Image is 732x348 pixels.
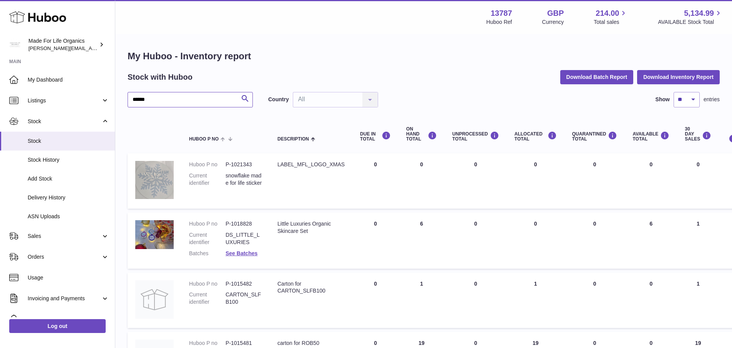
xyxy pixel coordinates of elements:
[452,131,499,142] div: UNPROCESSED Total
[507,273,564,328] td: 1
[360,131,391,142] div: DUE IN TOTAL
[625,273,677,328] td: 0
[268,96,289,103] label: Country
[28,233,101,240] span: Sales
[594,8,628,26] a: 214.00 Total sales
[189,161,226,168] dt: Huboo P no
[128,72,193,82] h2: Stock with Huboo
[226,340,262,347] dd: P-1015481
[593,340,596,346] span: 0
[28,76,109,84] span: My Dashboard
[572,131,617,142] div: QUARANTINED Total
[704,96,720,103] span: entries
[9,319,106,333] a: Log out
[189,231,226,246] dt: Current identifier
[28,45,195,51] span: [PERSON_NAME][EMAIL_ADDRESS][PERSON_NAME][DOMAIN_NAME]
[9,39,21,50] img: geoff.winwood@madeforlifeorganics.com
[277,280,345,295] div: Carton for CARTON_SLFB100
[445,212,507,269] td: 0
[685,127,711,142] div: 30 DAY SALES
[226,161,262,168] dd: P-1021343
[560,70,634,84] button: Download Batch Report
[226,280,262,288] dd: P-1015482
[658,8,723,26] a: 5,134.99 AVAILABLE Stock Total
[135,161,174,199] img: product image
[593,161,596,167] span: 0
[226,291,262,306] dd: CARTON_SLFB100
[632,131,669,142] div: AVAILABLE Total
[677,212,719,269] td: 1
[189,220,226,228] dt: Huboo P no
[189,280,226,288] dt: Huboo P no
[28,316,109,323] span: Cases
[28,118,101,125] span: Stock
[684,8,714,18] span: 5,134.99
[656,96,670,103] label: Show
[277,161,345,168] div: LABEL_MFL_LOGO_XMAS
[189,340,226,347] dt: Huboo P no
[658,18,723,26] span: AVAILABLE Stock Total
[277,340,345,347] div: carton for ROB50
[486,18,512,26] div: Huboo Ref
[226,250,257,256] a: See Batches
[593,281,596,287] span: 0
[28,295,101,302] span: Invoicing and Payments
[226,231,262,246] dd: DS_LITTLE_LUXURIES
[226,220,262,228] dd: P-1018828
[189,172,226,187] dt: Current identifier
[135,220,174,249] img: product image
[547,8,564,18] strong: GBP
[445,273,507,328] td: 0
[189,250,226,257] dt: Batches
[398,212,445,269] td: 6
[507,153,564,209] td: 0
[594,18,628,26] span: Total sales
[277,220,345,235] div: Little Luxuries Organic Skincare Set
[542,18,564,26] div: Currency
[445,153,507,209] td: 0
[491,8,512,18] strong: 13787
[28,156,109,164] span: Stock History
[398,153,445,209] td: 0
[677,153,719,209] td: 0
[398,273,445,328] td: 1
[28,213,109,220] span: ASN Uploads
[28,175,109,182] span: Add Stock
[637,70,720,84] button: Download Inventory Report
[128,50,720,62] h1: My Huboo - Inventory report
[515,131,557,142] div: ALLOCATED Total
[28,137,109,145] span: Stock
[28,274,109,281] span: Usage
[596,8,619,18] span: 214.00
[677,273,719,328] td: 1
[28,97,101,104] span: Listings
[352,273,398,328] td: 0
[226,172,262,187] dd: snowflake made for life sticker
[277,137,309,142] span: Description
[28,253,101,261] span: Orders
[507,212,564,269] td: 0
[28,194,109,201] span: Delivery History
[625,212,677,269] td: 6
[406,127,437,142] div: ON HAND Total
[189,137,219,142] span: Huboo P no
[593,221,596,227] span: 0
[135,280,174,319] img: product image
[189,291,226,306] dt: Current identifier
[625,153,677,209] td: 0
[352,153,398,209] td: 0
[352,212,398,269] td: 0
[28,37,98,52] div: Made For Life Organics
